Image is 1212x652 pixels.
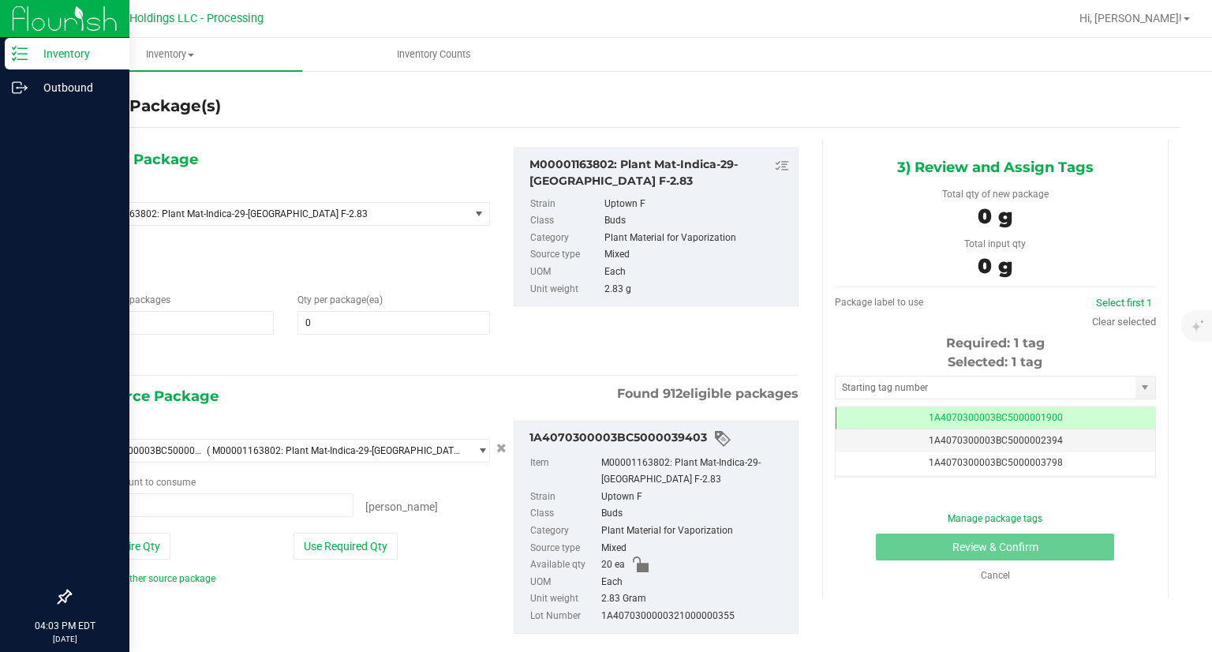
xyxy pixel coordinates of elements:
a: Select first 1 [1096,297,1152,309]
span: Total qty of new package [942,189,1049,200]
label: Category [530,230,601,247]
label: Available qty [530,556,598,574]
span: ( M00001163802: Plant Mat-Indica-29-[GEOGRAPHIC_DATA] F-2.83 ) [207,445,463,456]
label: Category [530,523,598,540]
span: 1A4070300003BC5000001900 [929,412,1063,423]
div: M00001163802: Plant Mat-Indica-29-[GEOGRAPHIC_DATA] F-2.83 [601,455,790,489]
label: Strain [530,196,601,213]
inline-svg: Outbound [12,80,28,96]
span: Inventory [38,47,302,62]
a: Inventory [38,38,302,71]
p: Inventory [28,44,122,63]
span: 1A4070300003BC5000002394 [929,435,1063,446]
label: Unit weight [530,281,601,298]
div: 1A4070300003BC5000039403 [529,429,790,448]
a: Manage package tags [948,513,1042,524]
p: [DATE] [7,633,122,645]
span: Total input qty [964,238,1026,249]
label: Class [530,212,601,230]
div: Each [601,574,790,591]
div: Mixed [604,246,790,264]
span: 3) Review and Assign Tags [897,156,1094,179]
span: Selected: 1 tag [948,354,1042,369]
span: Found eligible packages [617,384,799,403]
span: M00001163802: Plant Mat-Indica-29-[GEOGRAPHIC_DATA] F-2.83 [88,208,448,219]
label: Item [530,455,598,489]
a: Cancel [981,570,1010,581]
span: Package to consume [81,477,196,488]
div: Uptown F [601,489,790,506]
div: Buds [601,505,790,523]
div: Uptown F [604,196,790,213]
div: Plant Material for Vaporization [604,230,790,247]
span: [PERSON_NAME] [365,500,438,513]
span: select [469,440,488,462]
span: Riviera Creek Holdings LLC - Processing [58,12,264,25]
label: Source type [530,540,598,557]
p: Outbound [28,78,122,97]
span: 20 ea [601,556,625,574]
label: Lot Number [530,608,598,625]
span: 912 [663,386,683,401]
span: (ea) [366,294,383,305]
label: Unit weight [530,590,598,608]
span: Required: 1 tag [946,335,1045,350]
span: 1A4070300003BC5000003798 [929,457,1063,468]
span: 0 g [978,253,1012,279]
p: 04:03 PM EDT [7,619,122,633]
div: 1A4070300000321000000355 [601,608,790,625]
label: Strain [530,489,598,506]
label: UOM [530,264,601,281]
a: Inventory Counts [302,38,567,71]
a: Clear selected [1092,316,1156,328]
span: select [1135,377,1155,399]
div: Each [604,264,790,281]
div: Buds [604,212,790,230]
label: Source type [530,246,601,264]
button: Review & Confirm [876,534,1114,560]
input: Starting tag number [836,377,1135,399]
input: 0 [298,312,489,334]
span: Package label to use [835,297,923,308]
button: Cancel button [492,437,511,460]
label: UOM [530,574,598,591]
input: 1 [82,312,273,334]
span: 2) Source Package [81,384,219,408]
inline-svg: Inventory [12,46,28,62]
span: Inventory Counts [376,47,492,62]
div: 2.83 g [604,281,790,298]
div: Mixed [601,540,790,557]
div: 2.83 Gram [601,590,790,608]
span: 0 g [978,204,1012,229]
span: Uptown F [81,252,490,275]
div: Plant Material for Vaporization [601,523,790,540]
span: Qty per package [297,294,383,305]
button: Use Required Qty [294,533,398,560]
div: M00001163802: Plant Mat-Indica-29-Uptown F-2.83 [529,156,790,189]
span: 1) New Package [81,148,198,171]
span: count [118,477,143,488]
a: Add another source package [81,573,215,584]
h4: Create Package(s) [69,95,221,118]
label: Class [530,505,598,523]
input: 0 ea [82,494,353,516]
span: Hi, [PERSON_NAME]! [1079,12,1182,24]
span: 1A4070300003BC5000039403 [88,445,207,456]
span: select [469,203,488,225]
